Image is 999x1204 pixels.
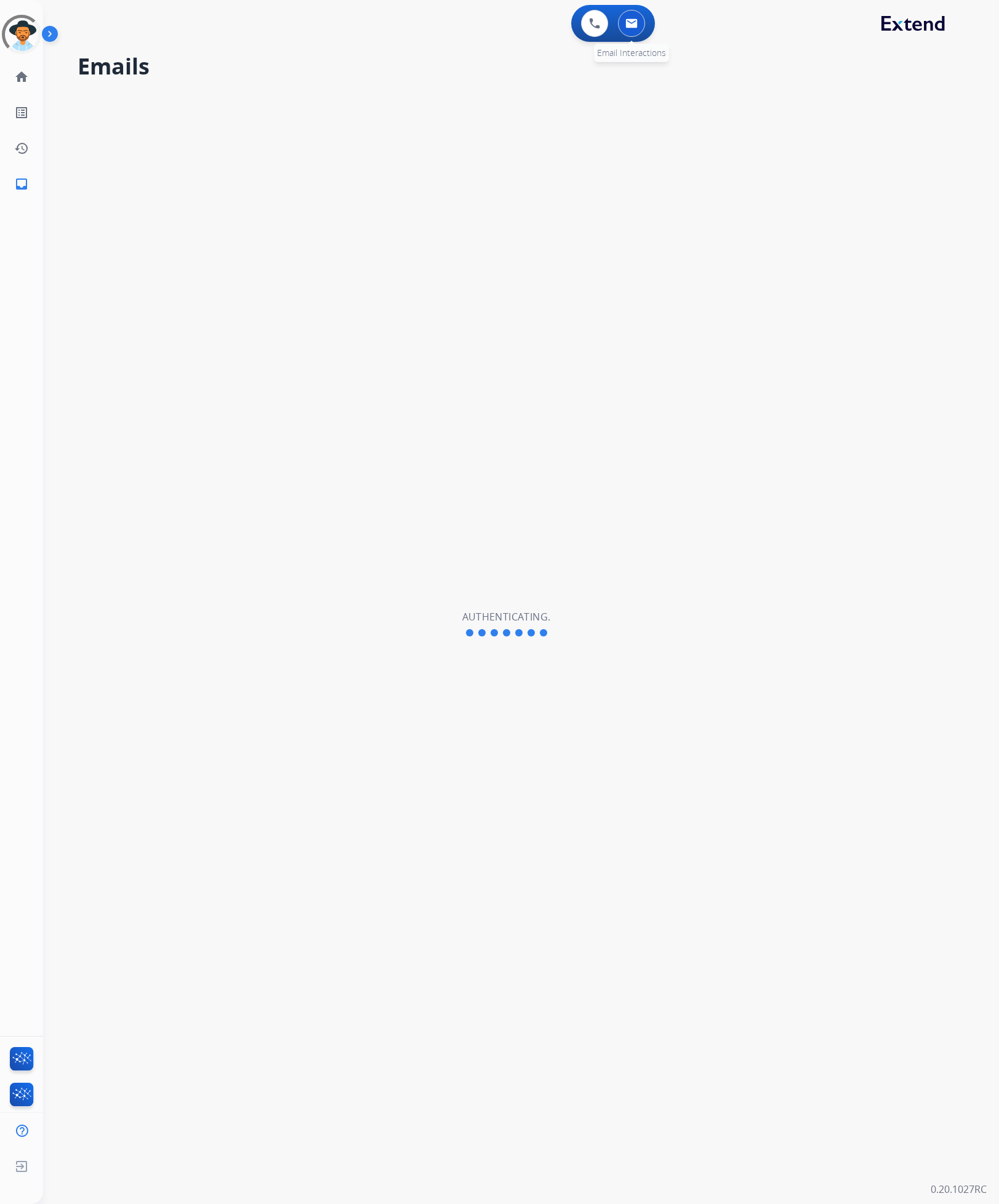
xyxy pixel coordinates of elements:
[14,70,29,84] mat-icon: home
[14,105,29,120] mat-icon: list_alt
[931,1182,987,1197] p: 0.20.1027RC
[462,609,551,624] h2: Authenticating.
[14,141,29,156] mat-icon: history
[597,47,666,58] span: Email Interactions
[78,54,969,79] h2: Emails
[14,177,29,191] mat-icon: inbox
